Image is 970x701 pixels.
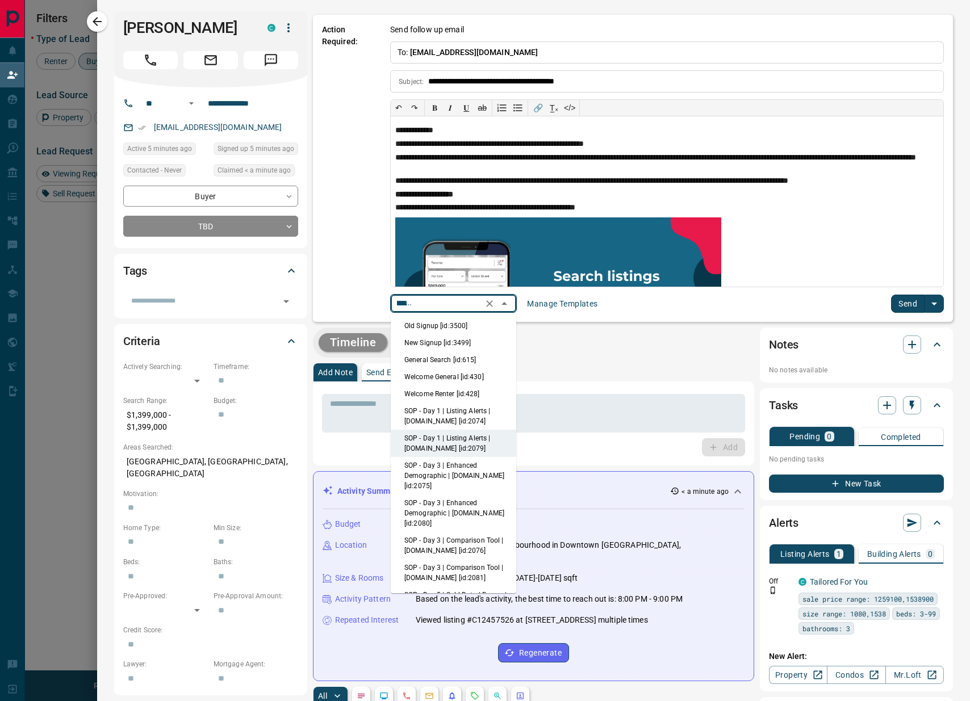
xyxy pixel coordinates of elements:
p: [GEOGRAPHIC_DATA], [GEOGRAPHIC_DATA], [GEOGRAPHIC_DATA] [123,452,298,483]
p: Pre-Approved: [123,591,208,601]
li: Old Signup [id:3500] [391,317,516,334]
a: Condos [827,666,885,684]
p: Action Required: [322,24,373,313]
button: Open [185,96,198,110]
p: Location [335,539,367,551]
p: To: [390,41,944,64]
p: 0 [928,550,933,558]
span: bathrooms: 3 [802,623,850,634]
span: [EMAIL_ADDRESS][DOMAIN_NAME] [410,48,538,57]
p: Activity Summary [337,485,402,497]
span: beds: 3-99 [896,608,936,619]
p: Credit Score: [123,625,298,635]
div: Alerts [769,509,944,536]
span: Call [123,51,178,69]
button: New Task [769,475,944,493]
button: ↶ [391,100,407,116]
div: condos.ca [798,578,806,586]
button: Manage Templates [520,295,604,313]
li: New Signup [id:3499] [391,334,516,351]
svg: Push Notification Only [769,586,777,594]
svg: Requests [470,691,479,700]
p: Pending [789,433,820,440]
button: Send [891,295,925,313]
svg: Email Verified [138,124,146,132]
p: Size & Rooms [335,572,384,584]
li: SOP - Day 3 | Comparison Tool | [DOMAIN_NAME] [id:2076] [391,532,516,559]
a: [EMAIL_ADDRESS][DOMAIN_NAME] [154,123,282,132]
span: sale price range: 1259100,1538900 [802,593,934,605]
li: Welcome Renter [id:428] [391,385,516,402]
p: $1,399,000 - $1,399,000 [123,406,208,436]
p: Activity Pattern [335,593,391,605]
div: Sun Oct 12 2025 [123,142,208,158]
svg: Calls [402,691,411,700]
p: Viewed listing #C12457526 at [STREET_ADDRESS] multiple times [416,614,648,626]
svg: Opportunities [493,691,502,700]
p: Building Alerts [867,550,921,558]
button: Open [278,293,294,309]
p: Based on the lead's activity, the best time to reach out is: 8:00 PM - 9:00 PM [416,593,683,605]
p: Search Range: [123,396,208,406]
button: Clear [482,296,497,312]
button: 𝐔 [458,100,474,116]
p: < a minute ago [681,486,729,497]
div: Notes [769,331,944,358]
div: Sun Oct 12 2025 [214,142,298,158]
div: split button [891,295,944,313]
li: SOP - Day 5 | Sold Data | Buyers | [DOMAIN_NAME] [id:2077] [391,586,516,614]
h2: Alerts [769,514,798,532]
div: Sun Oct 12 2025 [214,164,298,180]
span: Email [183,51,238,69]
p: Motivation: [123,489,298,499]
div: Tags [123,257,298,284]
p: Subject: [399,77,424,87]
p: Pre-Approval Amount: [214,591,298,601]
svg: Lead Browsing Activity [379,691,388,700]
p: No notes available [769,365,944,375]
p: Beds: [123,557,208,567]
a: Tailored For You [810,577,868,586]
button: </> [562,100,578,116]
s: ab [478,103,487,112]
p: 0 [827,433,831,440]
li: Welcome General [id:430] [391,368,516,385]
button: Regenerate [498,643,569,662]
span: Active 5 minutes ago [127,143,192,154]
li: SOP - Day 1 | Listing Alerts | [DOMAIN_NAME] [id:2074] [391,402,516,430]
span: Message [244,51,298,69]
p: Off [769,576,792,586]
p: Actively Searching: [123,362,208,372]
p: Timeframe: [214,362,298,372]
p: Listing Alerts [780,550,830,558]
h2: Tags [123,262,147,280]
div: Buyer [123,186,298,207]
li: SOP - Day 3 | Enhanced Demographic | [DOMAIN_NAME] [id:2075] [391,457,516,494]
a: Property [769,666,827,684]
img: search_like_a_pro.png [395,217,721,360]
p: Add Note [318,368,353,376]
svg: Emails [425,691,434,700]
div: TBD [123,216,298,237]
p: Send follow up email [390,24,464,36]
div: Criteria [123,328,298,355]
p: Mortgage Agent: [214,659,298,669]
button: 𝑰 [442,100,458,116]
div: condos.ca [267,24,275,32]
button: 𝐁 [427,100,442,116]
p: Lawyer: [123,659,208,669]
svg: Agent Actions [516,691,525,700]
span: Contacted - Never [127,165,182,176]
p: Home Type: [123,523,208,533]
span: 𝐔 [463,103,469,112]
div: Activity Summary< a minute ago [323,481,745,502]
li: SOP - Day 3 | Comparison Tool | [DOMAIN_NAME] [id:2081] [391,559,516,586]
p: Send Email [366,368,407,376]
button: Bullet list [510,100,526,116]
p: Completed [881,433,921,441]
p: All [318,692,327,700]
button: ab [474,100,490,116]
p: Budget [335,518,361,530]
h2: Tasks [769,396,798,414]
h2: Criteria [123,332,160,350]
